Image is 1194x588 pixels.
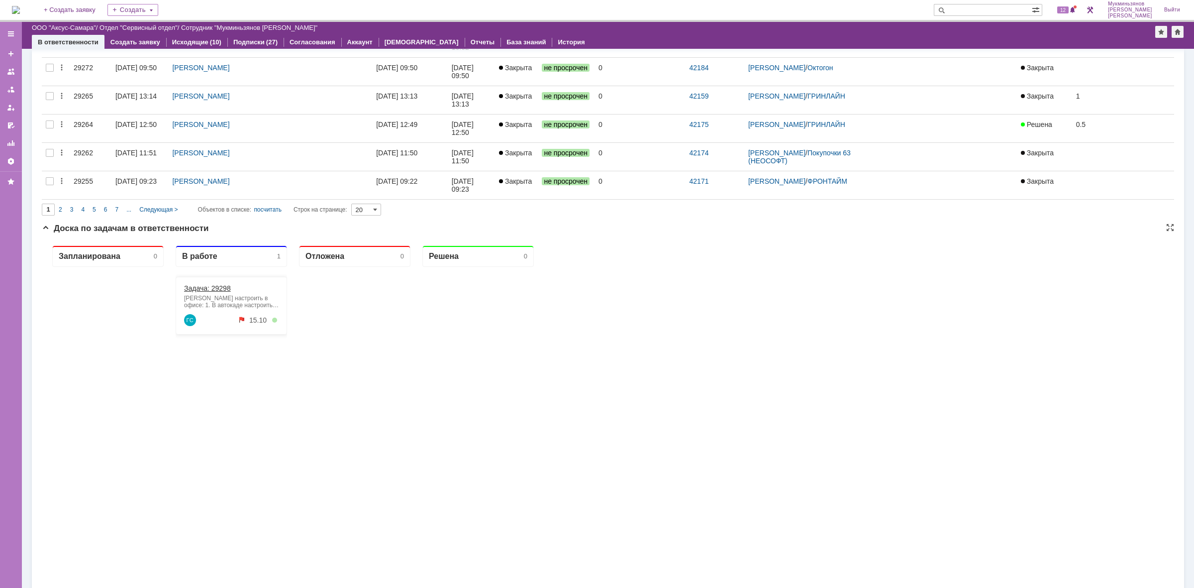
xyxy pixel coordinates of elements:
[1108,7,1152,13] span: [PERSON_NAME]
[1021,120,1052,128] span: Решена
[3,64,19,80] a: Заявки на командах
[495,58,538,86] a: Закрыта
[1172,26,1184,38] div: Сделать домашней страницей
[115,149,157,157] div: [DATE] 11:51
[748,64,805,72] a: [PERSON_NAME]
[70,86,111,114] a: 29265
[198,204,347,216] i: Строк на странице:
[1017,115,1072,142] a: Решена
[452,92,476,108] div: [DATE] 13:13
[372,86,447,114] a: [DATE] 13:13
[3,46,19,62] a: Создать заявку
[1108,1,1152,7] span: Мукминьзянов
[538,171,595,199] a: не просрочен
[1032,4,1042,14] span: Расширенный поиск
[598,64,681,72] div: 0
[1017,86,1072,114] a: Закрыта
[112,15,115,22] div: 0
[538,58,595,86] a: не просрочен
[748,120,874,128] div: /
[172,38,208,46] a: Исходящие
[595,143,685,171] a: 0
[111,143,168,171] a: [DATE] 11:51
[172,177,229,185] a: [PERSON_NAME]
[115,64,157,72] div: [DATE] 09:50
[99,24,181,31] div: /
[690,92,709,100] a: 42159
[448,86,495,114] a: [DATE] 13:13
[748,64,874,72] div: /
[748,177,874,185] div: /
[538,143,595,171] a: не просрочен
[598,177,681,185] div: 0
[690,149,709,157] a: 42174
[376,149,417,157] div: [DATE] 11:50
[142,47,237,55] div: Задача: 29298
[32,24,96,31] a: ООО "Аксус-Самара"
[115,92,157,100] div: [DATE] 13:14
[142,57,237,71] div: Октогон Анастасия Прошу настроить в офисе: 1. В автокаде настроить СПДС 2. Подключить принтер к м...
[58,177,66,185] div: Действия
[140,14,176,23] div: В работе
[1155,26,1167,38] div: Добавить в избранное
[372,171,447,199] a: [DATE] 09:22
[38,38,99,46] a: В ответственности
[376,120,417,128] div: [DATE] 12:49
[1017,58,1072,86] a: Закрыта
[495,171,538,199] a: Закрыта
[139,206,178,213] span: Следующая >
[448,115,495,142] a: [DATE] 12:50
[499,149,532,157] span: Закрыта
[372,58,447,86] a: [DATE] 09:50
[42,224,209,233] span: Доска по задачам в ответственности
[542,92,590,100] span: не просрочен
[542,64,590,72] span: не просрочен
[99,24,178,31] a: Отдел "Сервисный отдел"
[807,92,845,100] a: ГРИНЛАЙН
[595,58,685,86] a: 0
[59,206,62,213] span: 2
[748,149,874,165] div: /
[372,143,447,171] a: [DATE] 11:50
[115,120,157,128] div: [DATE] 12:50
[595,86,685,114] a: 0
[1017,171,1072,199] a: Закрыта
[70,58,111,86] a: 29272
[538,86,595,114] a: не просрочен
[70,171,111,199] a: 29255
[12,25,96,32] span: автокаде настроить СПДС
[598,149,681,157] div: 0
[1084,4,1096,16] a: Перейти в интерфейс администратора
[748,92,874,100] div: /
[172,64,229,72] a: [PERSON_NAME]
[1072,86,1174,114] a: 1
[452,64,476,80] div: [DATE] 09:50
[74,177,107,185] div: 29255
[495,86,538,114] a: Закрыта
[70,143,111,171] a: 29262
[111,171,168,199] a: [DATE] 09:23
[111,86,168,114] a: [DATE] 13:14
[142,77,154,89] a: Галстьян Степан Александрович
[233,38,265,46] a: Подписки
[452,120,476,136] div: [DATE] 12:50
[198,206,251,213] span: Объектов в списке:
[74,92,107,100] div: 29265
[74,120,107,128] div: 29264
[595,171,685,199] a: 0
[495,115,538,142] a: Закрыта
[17,14,79,23] div: Запланирована
[70,115,111,142] a: 29264
[1017,143,1072,171] a: Закрыта
[104,206,107,213] span: 6
[542,177,590,185] span: не просрочен
[376,177,417,185] div: [DATE] 09:22
[58,64,66,72] div: Действия
[448,58,495,86] a: [DATE] 09:50
[598,92,681,100] div: 0
[115,177,157,185] div: [DATE] 09:23
[748,149,805,157] a: [PERSON_NAME]
[690,64,709,72] a: 42184
[376,92,417,100] div: [DATE] 13:13
[196,78,203,88] div: не просрочен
